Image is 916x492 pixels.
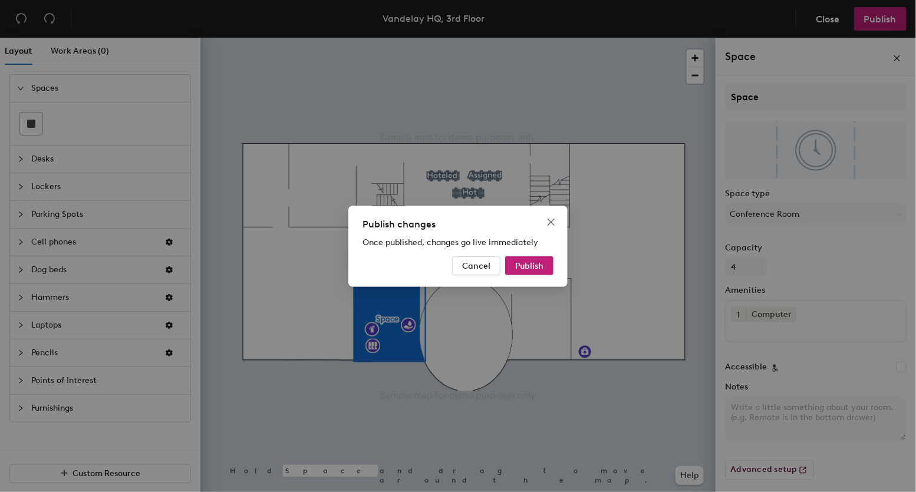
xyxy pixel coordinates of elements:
[505,256,553,275] button: Publish
[363,217,553,232] div: Publish changes
[546,217,556,227] span: close
[363,237,538,247] span: Once published, changes go live immediately
[515,260,543,270] span: Publish
[542,217,561,227] span: Close
[452,256,500,275] button: Cancel
[542,213,561,232] button: Close
[462,260,490,270] span: Cancel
